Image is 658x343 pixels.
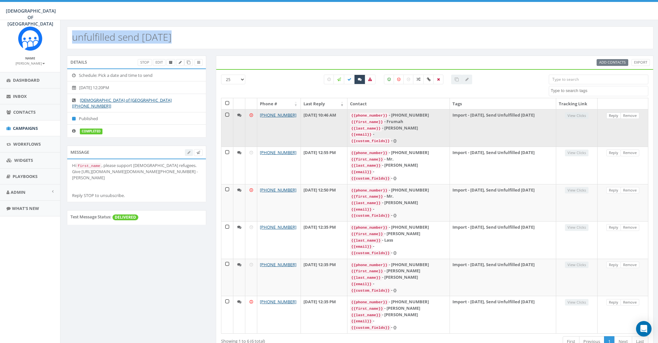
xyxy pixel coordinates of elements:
[350,299,447,305] div: - [PHONE_NUMBER]
[350,250,447,256] div: - {}
[350,200,382,206] code: {{last_name}}
[621,112,639,119] a: Remove
[450,109,556,147] td: Import - [DATE], Send Unfulfilled [DATE]
[350,138,391,144] code: {{custom_fields}}
[301,98,347,109] th: Last Reply: activate to sort column ascending
[350,163,382,169] code: {{last_name}}
[16,60,45,66] a: [PERSON_NAME]
[350,119,447,125] div: - Frumah
[413,75,424,84] label: Mixed
[450,296,556,333] td: Import - [DATE], Send Unfulfilled [DATE]
[606,224,621,231] a: Reply
[350,243,447,250] div: -
[606,112,621,119] a: Reply
[169,60,173,65] span: Archive Campaign
[350,169,447,175] div: -
[350,119,384,125] code: {{first_name}}
[301,259,347,296] td: [DATE] 12:35 PM
[70,214,111,220] label: Test Message Status:
[350,132,373,138] code: {{email}}
[347,98,450,109] th: Contact
[394,75,404,84] label: Negative
[621,224,639,231] a: Remove
[67,81,206,94] li: [DATE] 12:20PM
[257,98,301,109] th: Phone #: activate to sort column ascending
[551,88,648,94] textarea: Search
[260,262,296,267] a: [PHONE_NUMBER]
[350,206,447,213] div: -
[350,238,382,244] code: {{last_name}}
[621,150,639,156] a: Remove
[350,138,447,144] div: - {}
[350,305,447,312] div: - [PERSON_NAME]
[138,59,152,66] a: Stop
[350,212,447,219] div: - {}
[556,98,598,109] th: Tracking Link
[350,150,447,156] div: - [PHONE_NUMBER]
[621,299,639,306] a: Remove
[260,299,296,305] a: [PHONE_NUMBER]
[350,175,447,182] div: - {}
[350,288,391,294] code: {{custom_fields}}
[13,77,40,83] span: Dashboard
[153,59,165,66] a: Edit
[350,162,447,169] div: - [PERSON_NAME]
[13,93,27,99] span: Inbox
[350,262,389,268] code: {{phone_number}}
[13,173,37,179] span: Playbooks
[13,109,36,115] span: Contacts
[72,117,79,121] i: Published
[334,75,345,84] label: Sending
[11,189,26,195] span: Admin
[354,75,365,84] label: Replied
[350,112,447,119] div: - [PHONE_NUMBER]
[350,312,447,318] div: - [PERSON_NAME]
[350,193,447,200] div: - Mr.
[450,147,556,184] td: Import - [DATE], Send Unfulfilled [DATE]
[403,75,414,84] label: Neutral
[350,324,447,331] div: - {}
[350,207,373,213] code: {{email}}
[636,321,652,337] div: Open Intercom Messenger
[67,56,206,68] div: Details
[350,287,447,294] div: - {}
[350,274,447,281] div: - [PERSON_NAME]
[67,146,206,159] div: Message
[450,184,556,222] td: Import - [DATE], Send Unfulfilled [DATE]
[350,268,384,274] code: {{first_name}}
[350,157,384,162] code: {{first_name}}
[350,318,373,324] code: {{email}}
[350,224,447,231] div: - [PHONE_NUMBER]
[350,213,391,219] code: {{custom_fields}}
[450,259,556,296] td: Import - [DATE], Send Unfulfilled [DATE]
[80,129,102,134] label: completed
[350,176,391,182] code: {{custom_fields}}
[606,299,621,306] a: Reply
[350,150,389,156] code: {{phone_number}}
[350,187,447,193] div: - [PHONE_NUMBER]
[72,97,172,109] a: [DEMOGRAPHIC_DATA] of [GEOGRAPHIC_DATA] [[PHONE_NUMBER]]
[344,75,355,84] label: Delivered
[13,141,41,147] span: Workflows
[72,32,172,42] h2: unfulfilled send [DATE]
[350,225,389,231] code: {{phone_number}}
[350,306,384,312] code: {{first_name}}
[350,312,382,318] code: {{last_name}}
[423,75,434,84] label: Link Clicked
[301,296,347,333] td: [DATE] 12:35 PM
[25,56,35,60] small: Name
[350,262,447,268] div: - [PHONE_NUMBER]
[384,75,394,84] label: Positive
[260,150,296,155] a: [PHONE_NUMBER]
[350,231,384,237] code: {{first_name}}
[350,113,389,119] code: {{phone_number}}
[350,244,373,250] code: {{email}}
[350,299,389,305] code: {{phone_number}}
[350,318,447,324] div: -
[350,281,373,287] code: {{email}}
[365,75,376,84] label: Bounced
[631,59,650,66] a: Export
[350,200,447,206] div: - [PERSON_NAME]
[350,131,447,138] div: -
[350,156,447,162] div: - Mr.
